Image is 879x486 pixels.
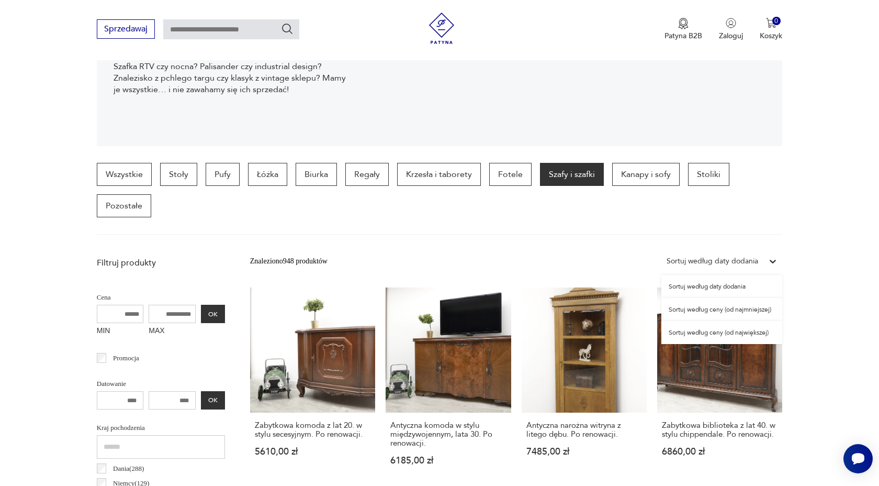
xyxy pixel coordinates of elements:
h3: Antyczna narożna witryna z litego dębu. Po renowacji. [526,421,642,439]
p: Promocja [113,352,139,364]
div: Sortuj według daty dodania [661,275,782,298]
div: Sortuj według ceny (od największej) [661,321,782,344]
label: MIN [97,323,144,340]
img: Ikonka użytkownika [726,18,736,28]
p: Datowanie [97,378,225,390]
img: Patyna - sklep z meblami i dekoracjami vintage [426,13,457,44]
a: Regały [345,163,389,186]
p: 6860,00 zł [662,447,777,456]
iframe: Smartsupp widget button [843,444,873,473]
p: 6185,00 zł [390,456,506,465]
p: Koszyk [760,31,782,41]
a: Stoły [160,163,197,186]
p: Dania ( 288 ) [113,463,144,474]
button: Sprzedawaj [97,19,155,39]
img: Ikona medalu [678,18,689,29]
a: Fotele [489,163,532,186]
a: Antyczna narożna witryna z litego dębu. Po renowacji.Antyczna narożna witryna z litego dębu. Po r... [522,288,647,485]
a: Krzesła i taborety [397,163,481,186]
p: 7485,00 zł [526,447,642,456]
button: Patyna B2B [664,18,702,41]
h3: Zabytkowa komoda z lat 20. w stylu secesyjnym. Po renowacji. [255,421,370,439]
h3: Zabytkowa biblioteka z lat 40. w stylu chippendale. Po renowacji. [662,421,777,439]
a: Biurka [296,163,337,186]
a: Zabytkowa komoda z lat 20. w stylu secesyjnym. Po renowacji.Zabytkowa komoda z lat 20. w stylu se... [250,288,375,485]
a: Łóżka [248,163,287,186]
button: Zaloguj [719,18,743,41]
div: 0 [772,17,781,26]
div: Sortuj według ceny (od najmniejszej) [661,298,782,321]
div: Znaleziono 948 produktów [250,256,328,267]
div: Sortuj według daty dodania [667,256,758,267]
p: Zaloguj [719,31,743,41]
label: MAX [149,323,196,340]
a: Kanapy i sofy [612,163,680,186]
p: 5610,00 zł [255,447,370,456]
p: Cena [97,292,225,303]
p: Kraj pochodzenia [97,422,225,434]
button: OK [201,305,225,323]
button: 0Koszyk [760,18,782,41]
a: Pozostałe [97,194,151,217]
a: Pufy [206,163,240,186]
p: Szafka RTV czy nocna? Palisander czy industrial design? Znalezisko z pchlego targu czy klasyk z v... [114,61,354,95]
a: Zabytkowa biblioteka z lat 40. w stylu chippendale. Po renowacji.Zabytkowa biblioteka z lat 40. w... [657,288,782,485]
button: OK [201,391,225,410]
h3: Antyczna komoda w stylu międzywojennym, lata 30. Po renowacji. [390,421,506,448]
p: Patyna B2B [664,31,702,41]
a: Stoliki [688,163,729,186]
a: Antyczna komoda w stylu międzywojennym, lata 30. Po renowacji.Antyczna komoda w stylu międzywojen... [386,288,511,485]
p: Filtruj produkty [97,257,225,269]
img: Ikona koszyka [766,18,776,28]
a: Szafy i szafki [540,163,604,186]
a: Wszystkie [97,163,152,186]
a: Ikona medaluPatyna B2B [664,18,702,41]
a: Sprzedawaj [97,26,155,34]
button: Szukaj [281,23,294,35]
